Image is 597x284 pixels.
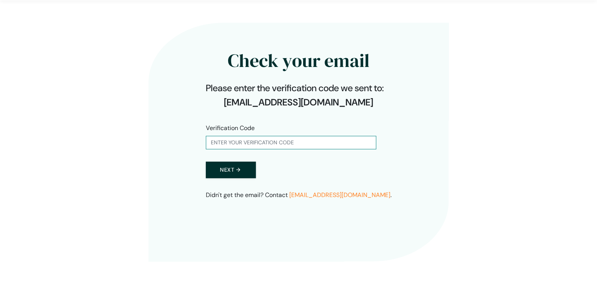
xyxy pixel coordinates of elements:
h4: Please enter the verification code we sent to: [206,83,392,94]
label: Verification Code [206,124,255,133]
p: Didn't get the email? Contact . [206,190,392,200]
a: [EMAIL_ADDRESS][DOMAIN_NAME] [289,191,390,199]
input: Enter your verification code [206,136,376,149]
button: Next → [206,162,256,178]
h2: Check your email [206,34,392,75]
h4: [EMAIL_ADDRESS][DOMAIN_NAME] [206,97,392,108]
